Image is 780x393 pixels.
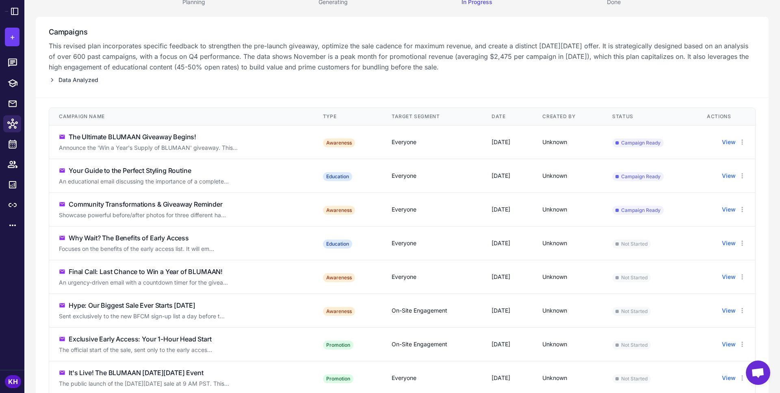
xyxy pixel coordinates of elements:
div: Awareness [323,307,355,316]
div: [DATE] [492,138,523,147]
div: [DATE] [492,340,523,349]
th: Campaign Name [49,108,313,125]
div: [DATE] [492,374,523,382]
span: Not Started [612,374,651,383]
div: Open chat [746,361,770,385]
div: Unknown [542,239,593,248]
div: Awareness [323,273,355,282]
div: Click to edit [59,312,293,321]
div: Hype: Our Biggest Sale Ever Starts [DATE] [69,300,195,310]
th: Status [602,108,697,125]
div: Everyone [392,171,472,180]
div: [DATE] [492,205,523,214]
span: Campaign Ready [612,206,664,215]
button: View [722,205,736,214]
div: The Ultimate BLUMAAN Giveaway Begins! [69,132,196,142]
div: Unknown [542,205,593,214]
button: View [722,171,736,180]
div: On-Site Engagement [392,306,472,315]
button: View [722,306,736,315]
div: Unknown [542,306,593,315]
div: Education [323,172,352,181]
span: Not Started [612,307,651,316]
th: Date [482,108,533,125]
div: [DATE] [492,272,523,281]
p: This revised plan incorporates specific feedback to strengthen the pre-launch giveaway, optimize ... [49,41,756,72]
th: Type [313,108,382,125]
div: Promotion [323,374,353,383]
div: Exclusive Early Access: Your 1-Hour Head Start [69,334,212,344]
div: Click to edit [59,345,293,354]
span: Data Analyzed [58,76,98,84]
div: KH [5,375,21,388]
div: Everyone [392,272,472,281]
div: On-Site Engagement [392,340,472,349]
button: View [722,340,736,349]
div: Education [323,240,352,248]
th: Created By [533,108,602,125]
div: Promotion [323,341,353,350]
div: [DATE] [492,171,523,180]
div: [DATE] [492,239,523,248]
div: Click to edit [59,211,293,220]
div: Everyone [392,138,472,147]
span: Campaign Ready [612,172,664,181]
div: Everyone [392,239,472,248]
div: Final Call: Last Chance to Win a Year of BLUMAAN! [69,267,223,276]
span: Campaign Ready [612,138,664,147]
div: Everyone [392,205,472,214]
div: Unknown [542,272,593,281]
button: View [722,138,736,147]
th: Target Segment [382,108,482,125]
div: Unknown [542,374,593,382]
div: Community Transformations & Giveaway Reminder [69,199,223,209]
span: Not Started [612,240,651,248]
button: + [5,28,19,46]
th: Actions [697,108,755,125]
div: Unknown [542,138,593,147]
button: View [722,239,736,248]
div: Awareness [323,138,355,147]
div: Awareness [323,206,355,215]
div: Your Guide to the Perfect Styling Routine [69,166,191,175]
button: View [722,272,736,281]
div: Unknown [542,171,593,180]
button: View [722,374,736,382]
div: Unknown [542,340,593,349]
div: [DATE] [492,306,523,315]
div: Click to edit [59,278,293,287]
h3: Campaigns [49,26,756,37]
div: Why Wait? The Benefits of Early Access [69,233,189,243]
div: Click to edit [59,143,293,152]
div: Click to edit [59,379,293,388]
span: Not Started [612,341,651,350]
span: + [10,31,15,43]
span: Not Started [612,273,651,282]
div: Click to edit [59,244,293,253]
div: Click to edit [59,177,293,186]
div: It's Live! The BLUMAAN [DATE][DATE] Event [69,368,203,378]
div: Everyone [392,374,472,382]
